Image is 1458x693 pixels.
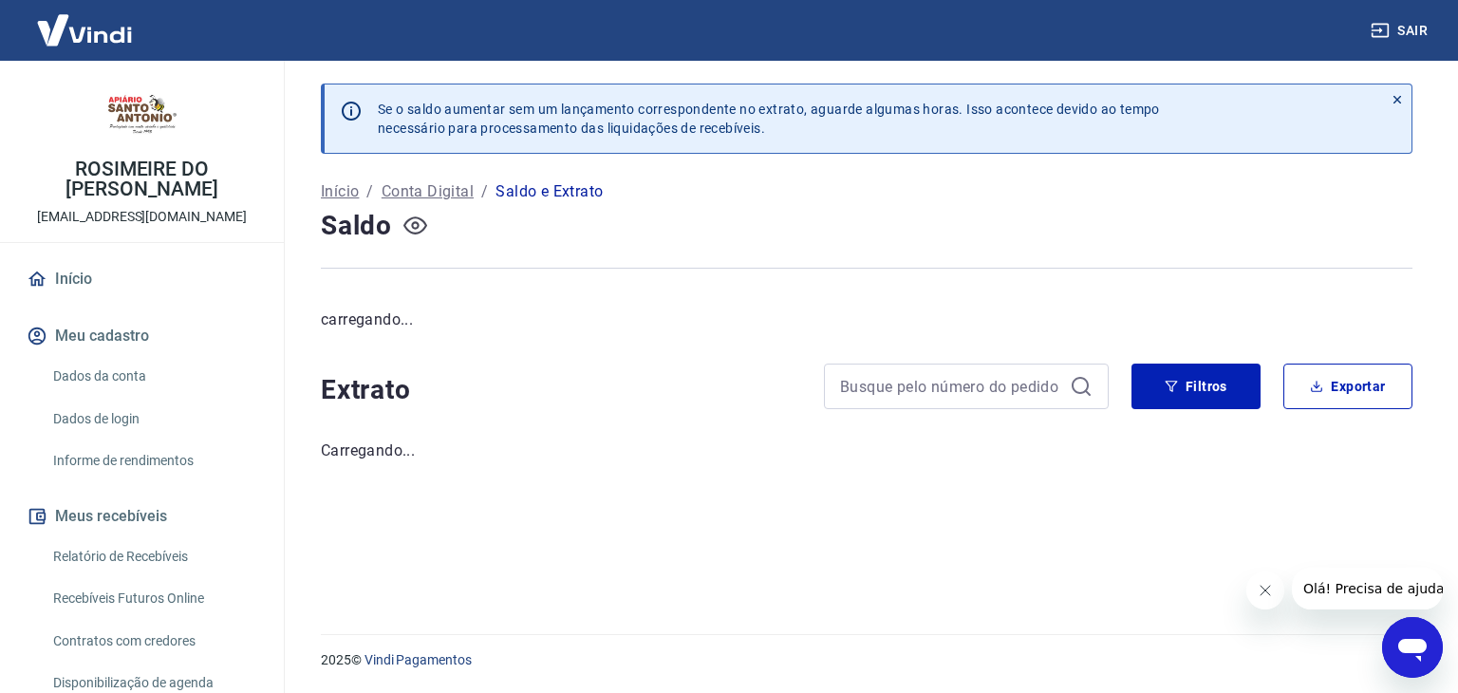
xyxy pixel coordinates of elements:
[46,441,261,480] a: Informe de rendimentos
[481,180,488,203] p: /
[46,537,261,576] a: Relatório de Recebíveis
[1131,364,1261,409] button: Filtros
[104,76,180,152] img: 72e15269-ae99-4cec-b48c-68b5e467e2c7.jpeg
[23,496,261,537] button: Meus recebíveis
[378,100,1160,138] p: Se o saldo aumentar sem um lançamento correspondente no extrato, aguarde algumas horas. Isso acon...
[1367,13,1435,48] button: Sair
[46,622,261,661] a: Contratos com credores
[495,180,603,203] p: Saldo e Extrato
[1382,617,1443,678] iframe: Botão para abrir a janela de mensagens
[15,159,269,199] p: ROSIMEIRE DO [PERSON_NAME]
[321,207,392,245] h4: Saldo
[321,309,1412,331] p: carregando...
[46,357,261,396] a: Dados da conta
[23,315,261,357] button: Meu cadastro
[46,579,261,618] a: Recebíveis Futuros Online
[321,180,359,203] a: Início
[1246,571,1284,609] iframe: Fechar mensagem
[1292,568,1443,609] iframe: Mensagem da empresa
[840,372,1062,401] input: Busque pelo número do pedido
[37,207,247,227] p: [EMAIL_ADDRESS][DOMAIN_NAME]
[23,1,146,59] img: Vindi
[46,400,261,439] a: Dados de login
[364,652,472,667] a: Vindi Pagamentos
[321,440,1412,462] p: Carregando...
[382,180,474,203] a: Conta Digital
[321,650,1412,670] p: 2025 ©
[23,258,261,300] a: Início
[11,13,159,28] span: Olá! Precisa de ajuda?
[366,180,373,203] p: /
[1283,364,1412,409] button: Exportar
[321,371,801,409] h4: Extrato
